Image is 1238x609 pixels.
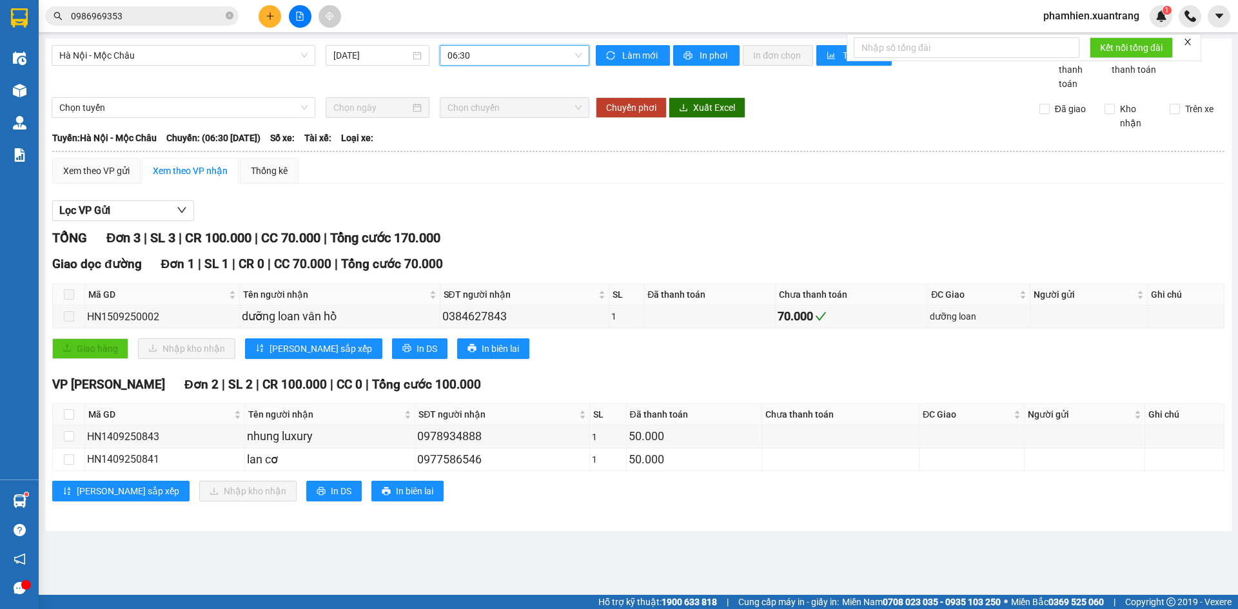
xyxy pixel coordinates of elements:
[232,256,235,271] span: |
[444,287,596,302] span: SĐT người nhận
[644,284,776,305] th: Đã thanh toán
[247,427,413,445] div: nhung luxury
[590,404,626,425] th: SL
[815,311,827,322] span: check
[71,9,223,23] input: Tìm tên, số ĐT hoặc mã đơn
[331,484,351,498] span: In DS
[268,256,271,271] span: |
[59,98,308,117] span: Chọn tuyến
[337,377,362,392] span: CC 0
[371,481,444,501] button: printerIn biên lai
[609,284,644,305] th: SL
[1100,41,1163,55] span: Kết nối tổng đài
[442,307,607,325] div: 0384627843
[226,10,233,23] span: close-circle
[627,404,763,425] th: Đã thanh toán
[14,524,26,536] span: question-circle
[457,338,529,359] button: printerIn biên lai
[270,131,295,145] span: Số xe:
[1004,599,1008,604] span: ⚪️
[259,5,281,28] button: plus
[242,307,438,325] div: dưỡng loan vân hồ
[324,230,327,246] span: |
[243,287,427,302] span: Tên người nhận
[842,595,1001,609] span: Miền Nam
[228,377,253,392] span: SL 2
[762,404,919,425] th: Chưa thanh toán
[325,12,334,21] span: aim
[13,148,26,162] img: solution-icon
[1145,404,1224,425] th: Ghi chú
[679,103,688,113] span: download
[333,101,410,115] input: Chọn ngày
[629,427,760,445] div: 50.000
[54,12,63,21] span: search
[673,45,740,66] button: printerIn phơi
[482,342,519,356] span: In biên lai
[247,450,413,469] div: lan cơ
[222,377,225,392] span: |
[161,256,195,271] span: Đơn 1
[204,256,229,271] span: SL 1
[87,309,237,325] div: HN1509250002
[330,377,333,392] span: |
[306,481,362,501] button: printerIn DS
[335,256,338,271] span: |
[467,343,477,354] span: printer
[440,305,609,328] td: 0384627843
[596,97,667,118] button: Chuyển phơi
[382,487,391,497] span: printer
[1208,5,1230,28] button: caret-down
[255,230,258,246] span: |
[198,256,201,271] span: |
[59,202,110,218] span: Lọc VP Gửi
[179,230,182,246] span: |
[1028,407,1132,421] span: Người gửi
[415,425,590,448] td: 0978934888
[88,407,231,421] span: Mã GD
[1164,6,1169,15] span: 1
[592,452,624,467] div: 1
[1115,102,1160,130] span: Kho nhận
[592,430,624,444] div: 1
[85,305,240,328] td: HN1509250002
[598,595,717,609] span: Hỗ trợ kỹ thuật:
[63,164,130,178] div: Xem theo VP gửi
[52,338,128,359] button: uploadGiao hàng
[13,116,26,130] img: warehouse-icon
[1180,102,1219,116] span: Trên xe
[304,131,331,145] span: Tài xế:
[341,131,373,145] span: Loại xe:
[816,45,892,66] button: bar-chartThống kê
[245,449,416,471] td: lan cơ
[606,51,617,61] span: sync
[1148,284,1224,305] th: Ghi chú
[248,407,402,421] span: Tên người nhận
[11,8,28,28] img: logo-vxr
[240,305,440,328] td: dưỡng loan vân hồ
[138,338,235,359] button: downloadNhập kho nhận
[827,51,838,61] span: bar-chart
[63,487,72,497] span: sort-ascending
[13,84,26,97] img: warehouse-icon
[417,427,587,445] div: 0978934888
[87,429,242,445] div: HN1409250843
[447,98,582,117] span: Chọn chuyến
[251,164,288,178] div: Thống kê
[700,48,729,63] span: In phơi
[1054,48,1094,91] span: Lọc Đã thanh toán
[930,309,1028,324] div: dưỡng loan
[245,425,416,448] td: nhung luxury
[629,450,760,469] div: 50.000
[447,46,582,65] span: 06:30
[1048,597,1104,607] strong: 0369 525 060
[77,484,179,498] span: [PERSON_NAME] sắp xếp
[14,582,26,594] span: message
[52,377,165,392] span: VP [PERSON_NAME]
[417,342,437,356] span: In DS
[261,230,320,246] span: CC 70.000
[245,338,382,359] button: sort-ascending[PERSON_NAME] sắp xếp
[270,342,372,356] span: [PERSON_NAME] sắp xếp
[239,256,264,271] span: CR 0
[341,256,443,271] span: Tổng cước 70.000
